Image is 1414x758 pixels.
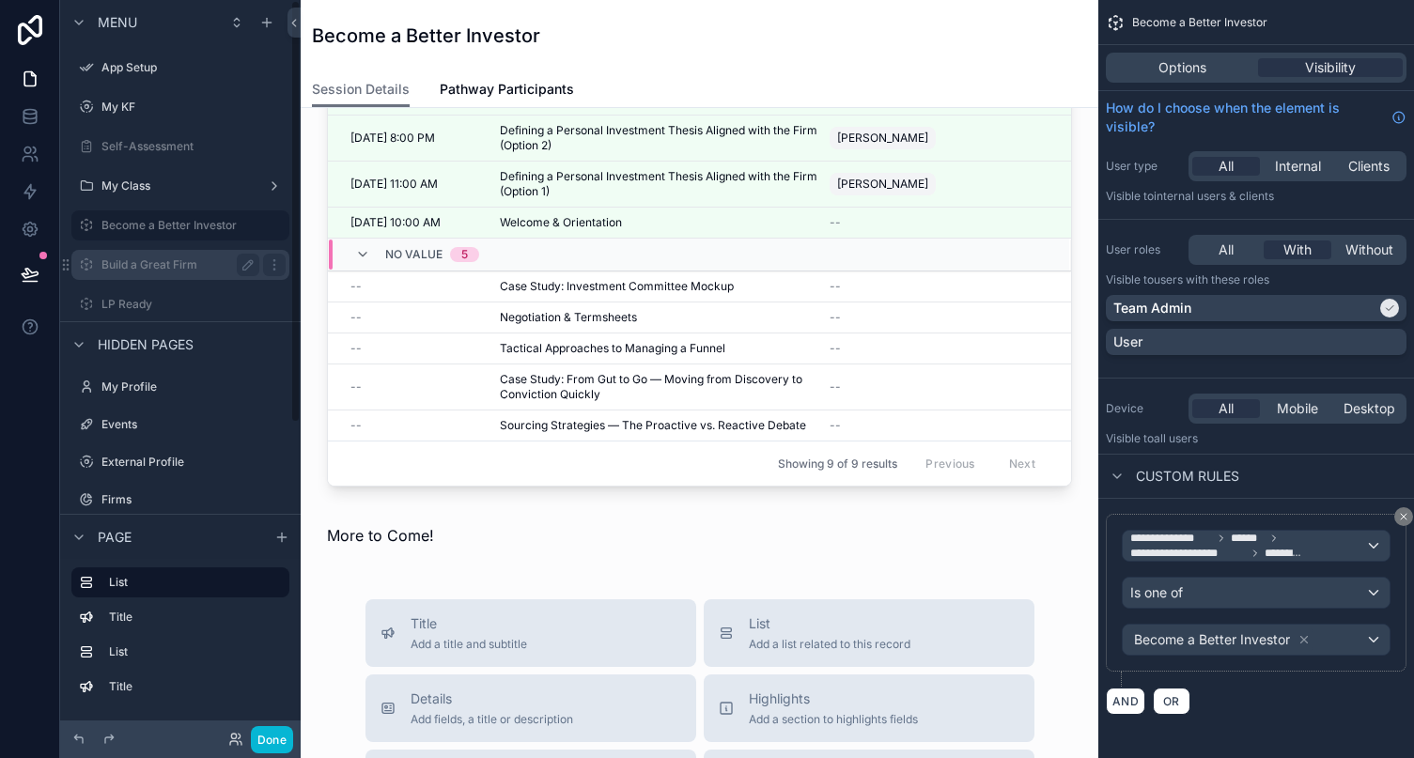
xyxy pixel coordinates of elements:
[109,679,282,694] label: Title
[704,674,1034,742] button: HighlightsAdd a section to highlights fields
[1283,240,1312,259] span: With
[1106,431,1406,446] p: Visible to
[1153,688,1190,715] button: OR
[1113,299,1191,317] p: Team Admin
[1219,399,1234,418] span: All
[1106,242,1181,257] label: User roles
[101,139,286,154] label: Self-Assessment
[101,100,286,115] label: My KF
[312,80,410,99] span: Session Details
[365,674,696,742] button: DetailsAdd fields, a title or description
[60,559,301,720] div: scrollable content
[101,60,286,75] label: App Setup
[98,528,132,547] span: Page
[1122,624,1391,656] button: Become a Better Investor
[71,372,289,402] a: My Profile
[1106,401,1181,416] label: Device
[1122,577,1391,609] button: Is one of
[101,218,278,233] label: Become a Better Investor
[1106,272,1406,287] p: Visible to
[365,599,696,667] button: TitleAdd a title and subtitle
[101,257,252,272] label: Build a Great Firm
[778,456,897,472] span: Showing 9 of 9 results
[101,379,286,394] label: My Profile
[1305,58,1356,77] span: Visibility
[71,250,289,280] a: Build a Great Firm
[749,689,918,708] span: Highlights
[98,335,194,354] span: Hidden pages
[71,131,289,162] a: Self-Assessment
[71,210,289,240] a: Become a Better Investor
[109,610,282,625] label: Title
[98,13,137,32] span: Menu
[101,178,259,193] label: My Class
[71,92,289,122] a: My KF
[1130,583,1183,602] span: Is one of
[312,72,410,108] a: Session Details
[749,637,910,652] span: Add a list related to this record
[1345,240,1393,259] span: Without
[704,599,1034,667] button: ListAdd a list related to this record
[1106,99,1406,136] a: How do I choose when the element is visible?
[1106,159,1181,174] label: User type
[1113,333,1142,351] p: User
[1154,431,1198,445] span: all users
[1136,467,1239,486] span: Custom rules
[71,289,289,319] a: LP Ready
[1132,15,1267,30] span: Become a Better Investor
[411,689,573,708] span: Details
[71,53,289,83] a: App Setup
[101,492,286,507] label: Firms
[411,712,573,727] span: Add fields, a title or description
[1348,157,1390,176] span: Clients
[1106,688,1145,715] button: AND
[411,614,527,633] span: Title
[1275,157,1321,176] span: Internal
[71,485,289,515] a: Firms
[1277,399,1318,418] span: Mobile
[1134,630,1290,649] span: Become a Better Investor
[1219,240,1234,259] span: All
[1106,189,1406,204] p: Visible to
[312,23,540,49] h1: Become a Better Investor
[440,72,574,110] a: Pathway Participants
[1158,58,1206,77] span: Options
[1154,272,1269,286] span: Users with these roles
[71,171,289,201] a: My Class
[101,417,286,432] label: Events
[71,410,289,440] a: Events
[749,614,910,633] span: List
[71,447,289,477] a: External Profile
[1159,694,1184,708] span: OR
[1106,99,1384,136] span: How do I choose when the element is visible?
[749,712,918,727] span: Add a section to highlights fields
[461,247,468,262] div: 5
[109,575,274,590] label: List
[1154,189,1274,203] span: Internal users & clients
[101,297,286,312] label: LP Ready
[385,247,443,262] span: No value
[440,80,574,99] span: Pathway Participants
[101,455,286,470] label: External Profile
[1219,157,1234,176] span: All
[251,726,293,753] button: Done
[1344,399,1395,418] span: Desktop
[109,644,282,659] label: List
[411,637,527,652] span: Add a title and subtitle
